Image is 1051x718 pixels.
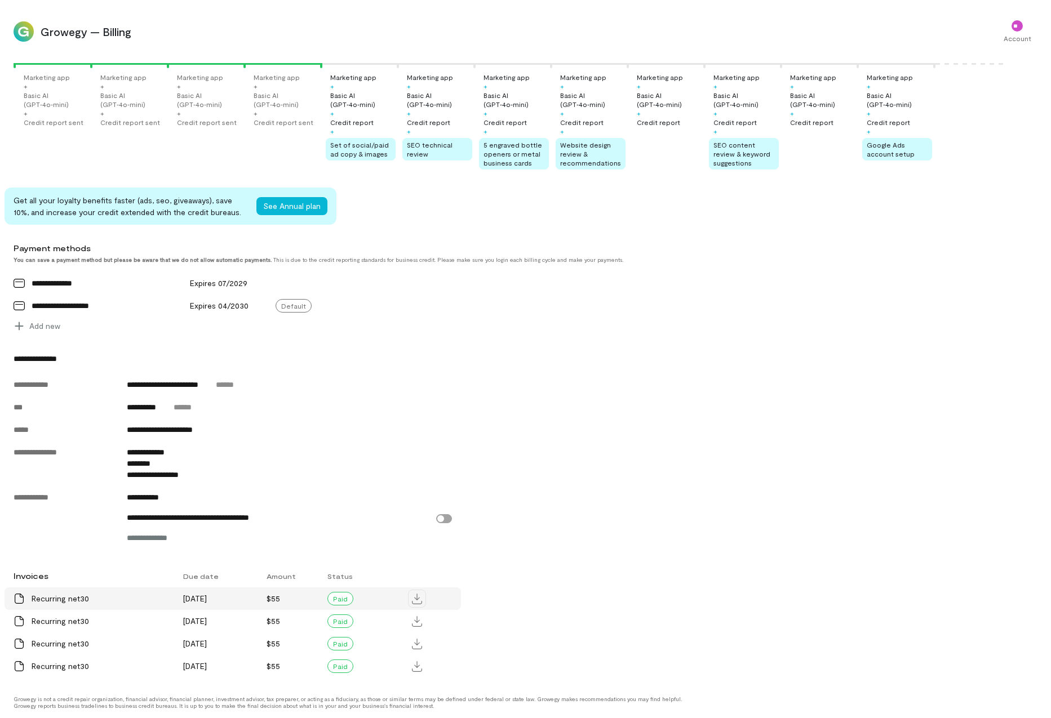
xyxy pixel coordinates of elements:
[100,118,160,127] div: Credit report sent
[713,91,779,109] div: Basic AI (GPT‑4o‑mini)
[183,594,207,603] span: [DATE]
[330,118,374,127] div: Credit report
[254,82,258,91] div: +
[267,616,280,626] span: $55
[24,109,28,118] div: +
[100,82,104,91] div: +
[713,73,760,82] div: Marketing app
[177,109,181,118] div: +
[484,141,542,167] span: 5 engraved bottle openers or metal business cards
[14,256,272,263] strong: You can save a payment method but please be aware that we do not allow automatic payments.
[867,109,871,118] div: +
[713,118,757,127] div: Credit report
[330,91,396,109] div: Basic AI (GPT‑4o‑mini)
[790,82,794,91] div: +
[407,91,472,109] div: Basic AI (GPT‑4o‑mini)
[32,593,170,604] div: Recurring net30
[260,566,321,586] div: Amount
[560,91,626,109] div: Basic AI (GPT‑4o‑mini)
[330,127,334,136] div: +
[254,118,313,127] div: Credit report sent
[407,127,411,136] div: +
[484,127,487,136] div: +
[867,82,871,91] div: +
[327,637,353,650] div: Paid
[637,118,680,127] div: Credit report
[100,73,147,82] div: Marketing app
[29,320,60,332] span: Add new
[327,659,353,673] div: Paid
[177,73,223,82] div: Marketing app
[560,127,564,136] div: +
[14,194,247,218] div: Get all your loyalty benefits faster (ads, seo, giveaways), save 10%, and increase your credit ex...
[484,118,527,127] div: Credit report
[24,118,83,127] div: Credit report sent
[867,91,932,109] div: Basic AI (GPT‑4o‑mini)
[327,592,353,605] div: Paid
[100,91,166,109] div: Basic AI (GPT‑4o‑mini)
[321,566,408,586] div: Status
[407,82,411,91] div: +
[637,82,641,91] div: +
[637,109,641,118] div: +
[867,127,871,136] div: +
[790,91,855,109] div: Basic AI (GPT‑4o‑mini)
[32,661,170,672] div: Recurring net30
[790,109,794,118] div: +
[100,109,104,118] div: +
[713,82,717,91] div: +
[637,73,683,82] div: Marketing app
[7,565,176,587] div: Invoices
[713,127,717,136] div: +
[24,91,89,109] div: Basic AI (GPT‑4o‑mini)
[560,118,604,127] div: Credit report
[14,695,690,709] div: Growegy is not a credit repair organization, financial advisor, financial planner, investment adv...
[484,91,549,109] div: Basic AI (GPT‑4o‑mini)
[41,24,990,39] span: Growegy — Billing
[183,639,207,648] span: [DATE]
[254,109,258,118] div: +
[484,73,530,82] div: Marketing app
[484,82,487,91] div: +
[276,299,312,313] span: Default
[407,109,411,118] div: +
[484,109,487,118] div: +
[1004,34,1031,43] div: Account
[867,141,915,158] span: Google Ads account setup
[560,82,564,91] div: +
[560,141,621,167] span: Website design review & recommendations
[867,73,913,82] div: Marketing app
[254,91,319,109] div: Basic AI (GPT‑4o‑mini)
[560,73,606,82] div: Marketing app
[176,566,259,586] div: Due date
[32,638,170,649] div: Recurring net30
[177,118,237,127] div: Credit report sent
[32,616,170,627] div: Recurring net30
[177,91,242,109] div: Basic AI (GPT‑4o‑mini)
[407,141,453,158] span: SEO technical review
[267,594,280,603] span: $55
[256,197,327,215] button: See Annual plan
[14,243,943,254] div: Payment methods
[790,73,836,82] div: Marketing app
[183,661,207,671] span: [DATE]
[24,73,70,82] div: Marketing app
[254,73,300,82] div: Marketing app
[713,141,770,167] span: SEO content review & keyword suggestions
[407,118,450,127] div: Credit report
[190,301,249,310] span: Expires 04/2030
[867,118,910,127] div: Credit report
[713,109,717,118] div: +
[637,91,702,109] div: Basic AI (GPT‑4o‑mini)
[407,73,453,82] div: Marketing app
[14,256,943,263] div: This is due to the credit reporting standards for business credit. Please make sure you login eac...
[267,661,280,671] span: $55
[790,118,833,127] div: Credit report
[24,82,28,91] div: +
[330,82,334,91] div: +
[177,82,181,91] div: +
[183,616,207,626] span: [DATE]
[560,109,564,118] div: +
[267,639,280,648] span: $55
[330,109,334,118] div: +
